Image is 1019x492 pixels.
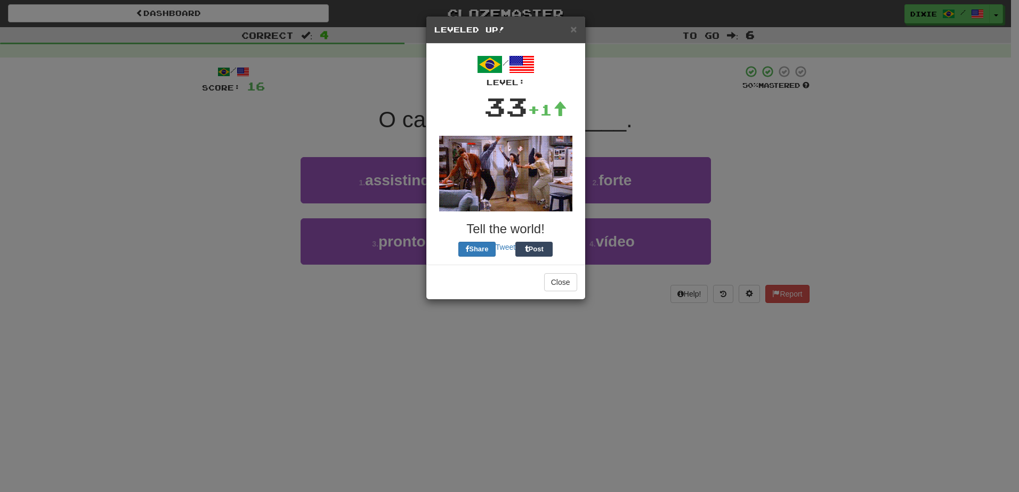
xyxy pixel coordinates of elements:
span: × [570,23,577,35]
img: seinfeld-ebe603044fff2fd1d3e1949e7ad7a701fffed037ac3cad15aebc0dce0abf9909.gif [439,136,572,211]
button: Post [515,242,553,257]
h5: Leveled Up! [434,24,577,35]
div: +1 [528,99,567,120]
button: Close [570,23,577,35]
h3: Tell the world! [434,222,577,236]
button: Close [544,273,577,291]
button: Share [458,242,496,257]
div: / [434,52,577,88]
a: Tweet [496,243,515,251]
div: 33 [484,88,528,125]
div: Level: [434,77,577,88]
